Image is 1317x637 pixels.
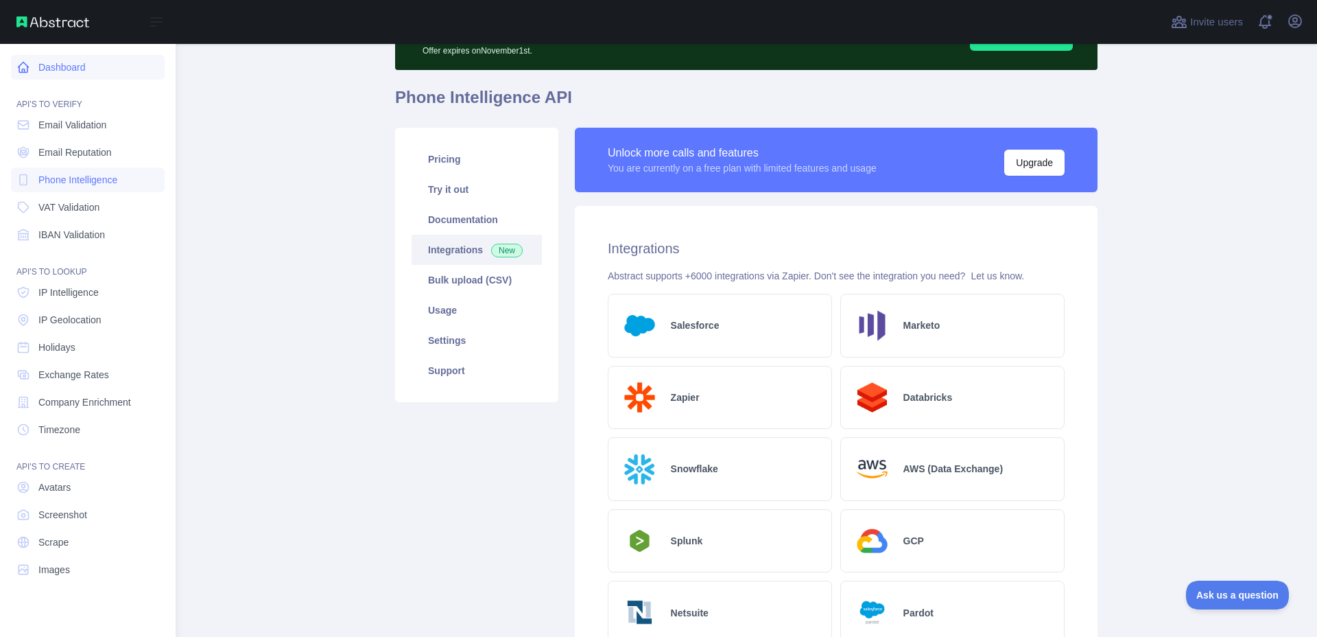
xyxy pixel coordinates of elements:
a: Documentation [412,205,542,235]
span: Images [38,563,70,577]
div: You are currently on a free plan with limited features and usage [608,161,877,175]
span: Timezone [38,423,80,437]
a: Email Validation [11,113,165,137]
img: Logo [619,592,660,633]
h2: Pardot [903,606,934,620]
h2: Zapier [671,391,700,404]
a: Scrape [11,530,165,555]
a: Phone Intelligence [11,167,165,192]
span: Scrape [38,535,69,549]
a: Bulk upload (CSV) [412,265,542,295]
h2: Marketo [903,318,940,332]
a: Dashboard [11,55,165,80]
img: Abstract API [16,16,89,27]
a: Company Enrichment [11,390,165,415]
a: Pricing [412,144,542,174]
img: Logo [619,378,660,418]
a: Try it out [412,174,542,205]
button: Let us know. [971,269,1024,283]
div: Unlock more calls and features [608,145,877,161]
a: Integrations New [412,235,542,265]
img: Logo [619,305,660,346]
img: Logo [619,526,660,556]
a: Timezone [11,417,165,442]
img: Logo [852,521,892,561]
span: Holidays [38,340,75,354]
span: Company Enrichment [38,395,131,409]
h2: Integrations [608,239,1065,258]
div: Abstract supports +6000 integrations via Zapier. Don't see the integration you need? [608,269,1065,283]
div: API'S TO CREATE [11,445,165,472]
button: Upgrade [1004,150,1065,176]
a: Email Reputation [11,140,165,165]
span: VAT Validation [38,200,99,214]
img: Logo [852,449,892,489]
img: Logo [619,449,660,489]
a: Images [11,557,165,582]
h2: Salesforce [671,318,720,332]
a: Settings [412,325,542,356]
div: API'S TO VERIFY [11,82,165,110]
h2: Databricks [903,391,953,404]
span: Email Validation [38,118,106,132]
a: IP Geolocation [11,308,165,332]
a: Avatars [11,475,165,500]
a: Exchange Rates [11,362,165,387]
a: VAT Validation [11,195,165,220]
h2: AWS (Data Exchange) [903,462,1003,476]
span: Email Reputation [38,146,112,159]
span: Invite users [1190,14,1243,30]
button: Invite users [1168,11,1246,33]
h2: GCP [903,534,924,548]
span: Phone Intelligence [38,173,117,187]
h2: Snowflake [671,462,718,476]
span: IP Geolocation [38,313,102,327]
h2: Splunk [671,534,703,548]
a: Support [412,356,542,386]
iframe: Toggle Customer Support [1186,581,1290,610]
a: Usage [412,295,542,325]
span: IBAN Validation [38,228,105,242]
a: IP Intelligence [11,280,165,305]
span: New [491,244,523,257]
a: Holidays [11,335,165,360]
a: Screenshot [11,502,165,527]
img: Logo [852,378,892,418]
h2: Netsuite [671,606,709,620]
span: Avatars [38,480,71,494]
a: IBAN Validation [11,222,165,247]
span: Screenshot [38,508,87,522]
span: IP Intelligence [38,286,99,299]
div: API'S TO LOOKUP [11,250,165,277]
img: Logo [852,305,892,346]
img: Logo [852,592,892,633]
span: Exchange Rates [38,368,109,382]
p: Offer expires on November 1st. [423,40,799,56]
h1: Phone Intelligence API [395,86,1097,119]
